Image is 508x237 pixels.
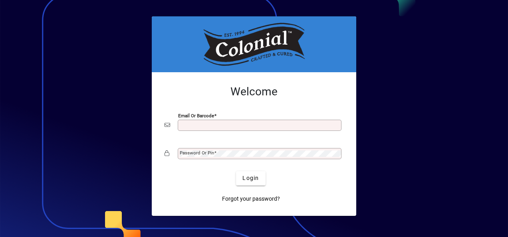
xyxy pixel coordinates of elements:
[222,195,280,203] span: Forgot your password?
[178,113,214,118] mat-label: Email or Barcode
[236,171,265,186] button: Login
[219,192,283,206] a: Forgot your password?
[242,174,259,182] span: Login
[180,150,214,156] mat-label: Password or Pin
[165,85,343,99] h2: Welcome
